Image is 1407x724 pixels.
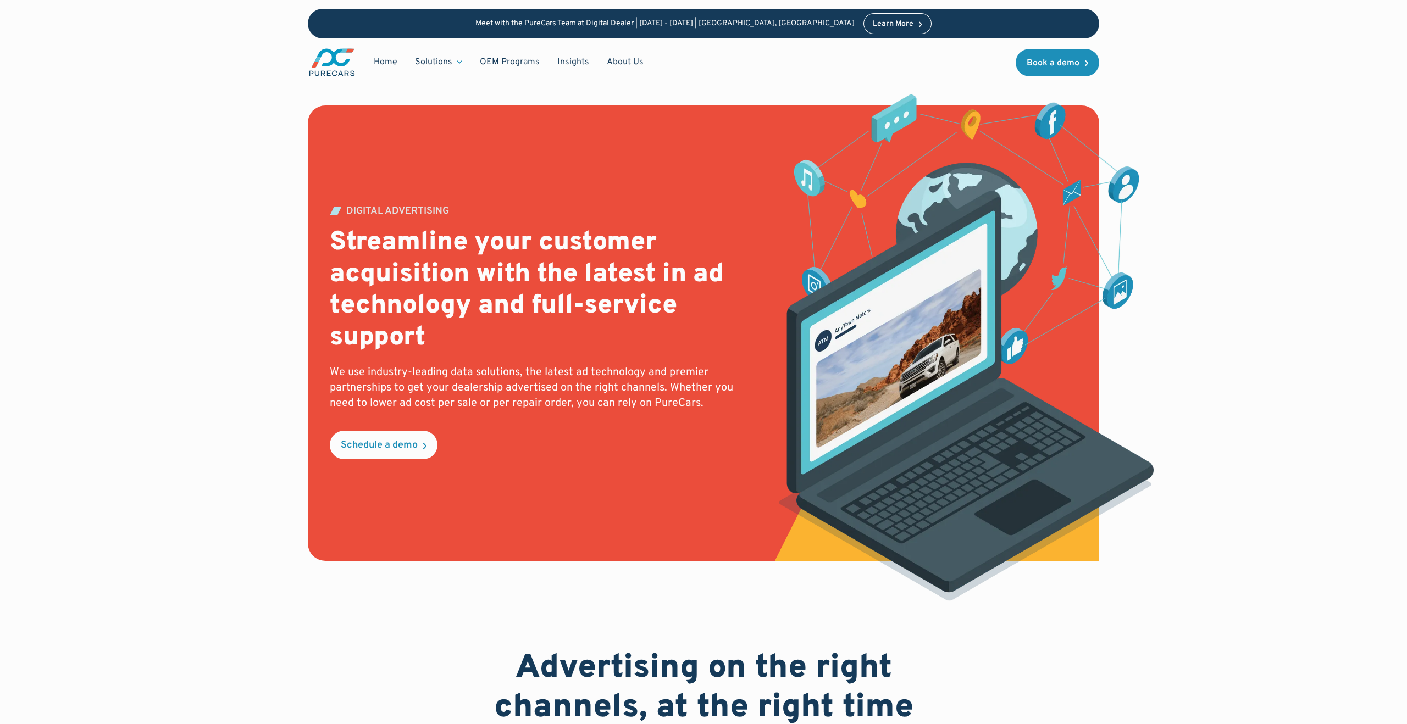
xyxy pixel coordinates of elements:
a: Schedule a demo [330,431,437,459]
a: Home [365,52,406,73]
a: About Us [598,52,652,73]
p: We use industry-leading data solutions, the latest ad technology and premier partnerships to get ... [330,365,756,411]
div: Learn More [873,20,913,28]
a: Learn More [863,13,932,34]
div: Solutions [406,52,471,73]
img: purecars logo [308,47,356,77]
a: OEM Programs [471,52,549,73]
a: main [308,47,356,77]
img: digital advertising mockup showing sample social media post and network illustration [772,94,1165,604]
p: Meet with the PureCars Team at Digital Dealer | [DATE] - [DATE] | [GEOGRAPHIC_DATA], [GEOGRAPHIC_... [475,19,855,29]
div: Solutions [415,56,452,68]
div: Book a demo [1027,59,1079,68]
div: Schedule a demo [341,441,418,450]
div: DIGITAL ADVERTISING [346,207,449,216]
a: Insights [549,52,598,73]
a: Book a demo [1016,49,1099,76]
h2: Streamline your customer acquisition with the latest in ad technology and full-service support [330,227,756,354]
